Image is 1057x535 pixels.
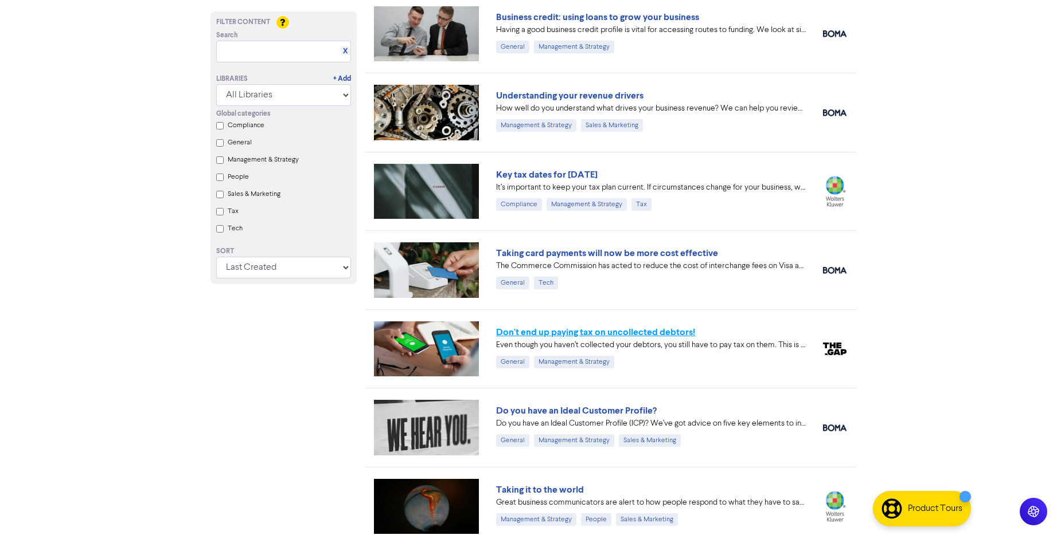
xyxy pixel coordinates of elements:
[228,189,280,199] label: Sales & Marketing
[823,343,847,355] img: thegap
[496,260,806,272] div: The Commerce Commission has acted to reduce the cost of interchange fees on Visa and Mastercard p...
[496,326,695,338] a: Don't end up paying tax on uncollected debtors!
[216,246,351,257] div: Sort
[496,434,529,447] div: General
[823,30,847,37] img: boma
[496,198,542,211] div: Compliance
[228,120,264,131] label: Compliance
[496,169,598,180] a: Key tax dates for [DATE]
[823,267,847,274] img: boma
[228,206,239,217] label: Tax
[823,424,847,431] img: boma
[216,74,248,84] div: Libraries
[534,434,614,447] div: Management & Strategy
[581,513,611,526] div: People
[823,176,847,206] img: wolters_kluwer
[496,182,806,194] div: It’s important to keep your tax plan current. If circumstances change for your business, we need ...
[496,339,806,351] div: Even though you haven’t collected your debtors, you still have to pay tax on them. This is becaus...
[496,405,657,416] a: Do you have an Ideal Customer Profile?
[496,277,529,289] div: General
[496,119,576,132] div: Management & Strategy
[581,119,643,132] div: Sales & Marketing
[496,24,806,36] div: Having a good business credit profile is vital for accessing routes to funding. We look at six di...
[228,172,249,182] label: People
[343,47,348,56] a: X
[534,277,558,289] div: Tech
[616,513,678,526] div: Sales & Marketing
[619,434,681,447] div: Sales & Marketing
[496,356,529,368] div: General
[823,109,847,116] img: boma_accounting
[333,74,351,84] a: + Add
[823,491,847,521] img: wolters_kluwer
[534,356,614,368] div: Management & Strategy
[496,90,643,101] a: Understanding your revenue drivers
[496,484,584,495] a: Taking it to the world
[228,137,252,148] label: General
[228,155,299,165] label: Management & Strategy
[216,30,238,41] span: Search
[496,11,699,23] a: Business credit: using loans to grow your business
[216,17,351,27] div: Filter Content
[547,198,627,211] div: Management & Strategy
[631,198,652,211] div: Tax
[534,41,614,53] div: Management & Strategy
[496,497,806,509] div: Great business communicators are alert to how people respond to what they have to say and are pre...
[496,513,576,526] div: Management & Strategy
[496,41,529,53] div: General
[496,418,806,430] div: Do you have an Ideal Customer Profile (ICP)? We’ve got advice on five key elements to include in ...
[910,411,1057,535] iframe: Chat Widget
[228,223,243,234] label: Tech
[216,109,351,119] div: Global categories
[496,103,806,115] div: How well do you understand what drives your business revenue? We can help you review your numbers...
[496,247,718,259] a: Taking card payments will now be more cost effective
